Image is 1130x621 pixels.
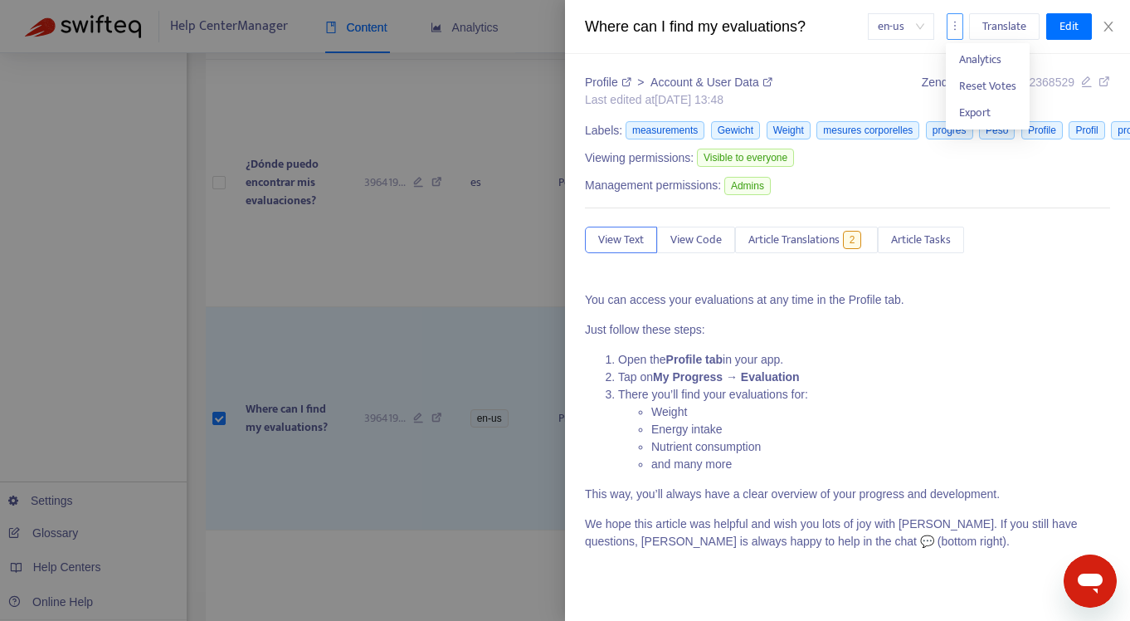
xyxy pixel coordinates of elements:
[1064,555,1117,608] iframe: Schaltfläche zum Öffnen des Messaging-Fensters
[585,291,1110,309] p: You can access your evaluations at any time in the Profile tab.
[626,121,704,139] span: measurements
[949,20,961,32] span: more
[969,13,1040,40] button: Translate
[711,121,760,139] span: Gewicht
[651,421,1110,438] li: Energy intake
[735,227,878,253] button: Article Translations2
[816,121,919,139] span: mesures corporelles
[585,16,868,38] div: Where can I find my evaluations?
[947,13,963,40] button: more
[1046,13,1092,40] button: Edit
[697,149,794,167] span: Visible to everyone
[657,227,735,253] button: View Code
[979,121,1015,139] span: Peso
[959,50,1001,69] span: Analytics
[843,231,862,249] span: 2
[585,76,634,89] a: Profile
[1059,17,1079,36] span: Edit
[748,231,840,249] span: Article Translations
[959,103,991,122] span: Export
[585,149,694,167] span: Viewing permissions:
[650,76,772,89] a: Account & User Data
[585,321,1110,339] p: Just follow these steps:
[922,74,1110,109] div: Zendesk ID:
[926,121,973,139] span: progres
[585,177,721,194] span: Management permissions:
[618,369,1110,386] li: Tap on
[878,227,964,253] button: Article Tasks
[724,177,771,195] span: Admins
[618,386,1110,473] li: There you’ll find your evaluations for:
[767,121,811,139] span: Weight
[585,486,1110,503] p: This way, you’ll always have a clear overview of your progress and development.
[666,353,723,366] strong: Profile tab
[585,122,622,139] span: Labels:
[959,76,1016,95] span: Reset Votes
[891,231,951,249] span: Article Tasks
[670,231,722,249] span: View Code
[598,231,644,249] span: View Text
[585,74,772,91] div: >
[1069,121,1104,139] span: Profil
[585,516,1110,550] p: We hope this article was helpful and wish you lots of joy with [PERSON_NAME]. If you still have q...
[585,91,772,109] div: Last edited at [DATE] 13:48
[653,370,800,384] strong: My Progress → Evaluation
[651,456,1110,473] li: and many more
[1097,19,1120,35] button: Close
[618,351,1110,369] li: Open the in your app.
[1021,121,1063,139] span: Profile
[982,17,1026,36] span: Translate
[585,227,657,253] button: View Text
[878,14,924,39] span: en-us
[651,438,1110,456] li: Nutrient consumption
[1102,20,1115,33] span: close
[651,403,1110,421] li: Weight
